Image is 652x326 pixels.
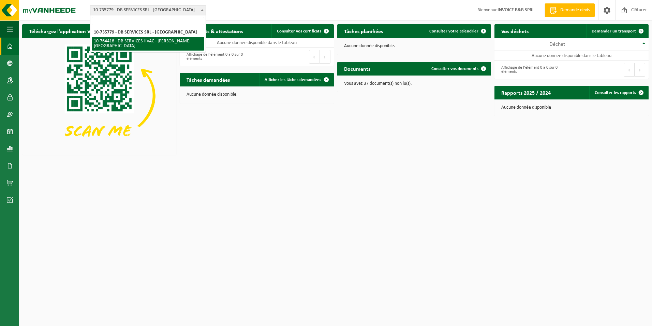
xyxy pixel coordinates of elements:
span: Consulter votre calendrier [429,29,478,33]
button: Next [320,50,330,64]
a: Consulter vos documents [426,62,490,76]
h2: Vos déchets [494,24,535,38]
a: Consulter vos certificats [271,24,333,38]
button: Next [635,63,645,77]
span: Consulter vos documents [431,67,478,71]
strong: INVOICE B&B SPRL [498,8,534,13]
img: Download de VHEPlus App [22,38,176,154]
h2: Tâches planifiées [337,24,390,38]
h2: Rapports 2025 / 2024 [494,86,558,99]
button: Previous [309,50,320,64]
li: 10-764418 - DB SERVICES HVAC - [PERSON_NAME][GEOGRAPHIC_DATA] [92,37,204,51]
button: Previous [624,63,635,77]
h2: Tâches demandées [180,73,237,86]
td: Aucune donnée disponible dans le tableau [180,38,334,47]
span: Consulter vos certificats [277,29,321,33]
h2: Téléchargez l'application Vanheede+ maintenant! [22,24,150,38]
p: Aucune donnée disponible. [187,92,327,97]
td: Aucune donnée disponible dans le tableau [494,51,649,60]
a: Demander un transport [586,24,648,38]
div: Affichage de l'élément 0 à 0 sur 0 éléments [183,49,253,64]
a: Consulter les rapports [589,86,648,99]
a: Afficher les tâches demandées [259,73,333,86]
span: Déchet [549,42,565,47]
h2: Documents [337,62,377,75]
p: Vous avez 37 document(s) non lu(s). [344,81,485,86]
span: Afficher les tâches demandées [265,78,321,82]
h2: Certificats & attestations [180,24,250,38]
li: 10-735779 - DB SERVICES SRL - [GEOGRAPHIC_DATA] [92,28,204,37]
p: Aucune donnée disponible [501,105,642,110]
a: Consulter votre calendrier [424,24,490,38]
div: Affichage de l'élément 0 à 0 sur 0 éléments [498,62,568,77]
p: Aucune donnée disponible. [344,44,485,49]
span: Demande devis [559,7,591,14]
span: Demander un transport [592,29,636,33]
span: 10-735779 - DB SERVICES SRL - HOGNOUL [90,5,206,15]
a: Demande devis [545,3,595,17]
